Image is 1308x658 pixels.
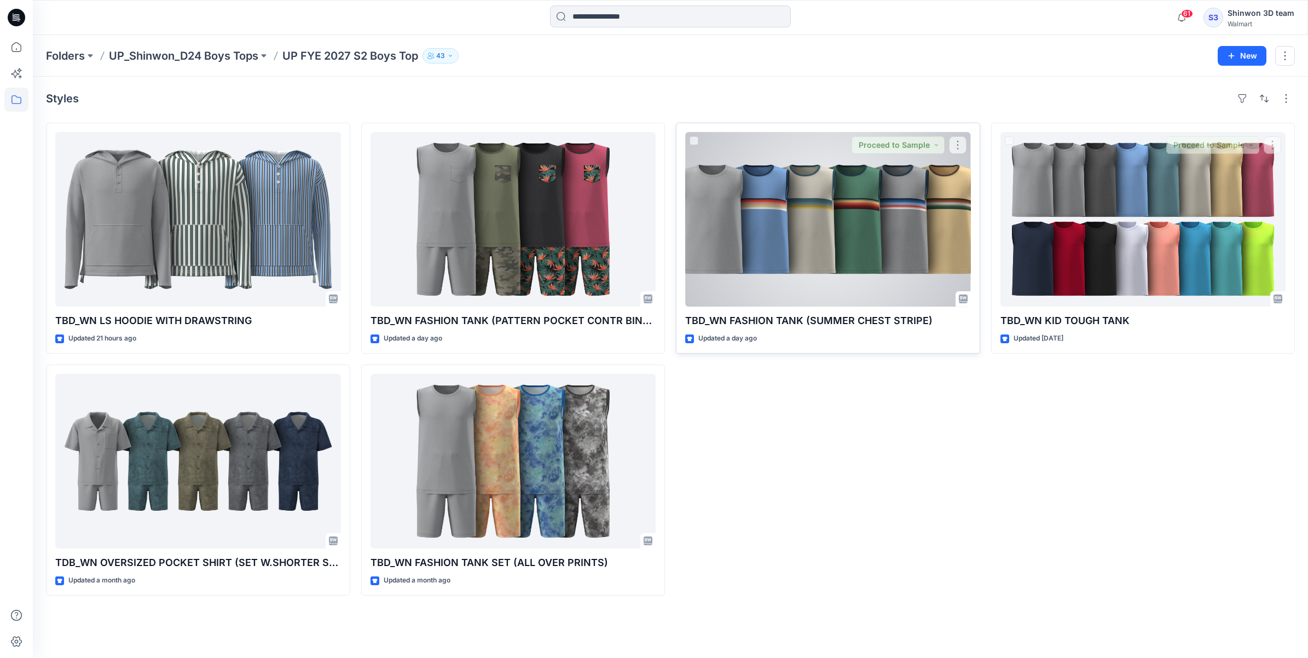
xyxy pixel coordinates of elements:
[46,48,85,64] a: Folders
[384,333,442,344] p: Updated a day ago
[68,575,135,586] p: Updated a month ago
[1218,46,1266,66] button: New
[371,313,656,328] p: TBD_WN FASHION TANK (PATTERN POCKET CONTR BINDING)
[685,132,971,307] a: TBD_WN FASHION TANK (SUMMER CHEST STRIPE)
[698,333,757,344] p: Updated a day ago
[1181,9,1193,18] span: 61
[1000,313,1286,328] p: TBD_WN KID TOUGH TANK
[685,313,971,328] p: TBD_WN FASHION TANK (SUMMER CHEST STRIPE)
[423,48,459,64] button: 43
[55,555,341,570] p: TDB_WN OVERSIZED POCKET SHIRT (SET W.SHORTER SHORTS)
[1203,8,1223,27] div: S3
[1228,20,1294,28] div: Walmart
[109,48,258,64] a: UP_Shinwon_D24 Boys Tops
[1000,132,1286,307] a: TBD_WN KID TOUGH TANK
[46,92,79,105] h4: Styles
[371,132,656,307] a: TBD_WN FASHION TANK (PATTERN POCKET CONTR BINDING)
[55,374,341,549] a: TDB_WN OVERSIZED POCKET SHIRT (SET W.SHORTER SHORTS)
[68,333,136,344] p: Updated 21 hours ago
[384,575,450,586] p: Updated a month ago
[1228,7,1294,20] div: Shinwon 3D team
[436,50,445,62] p: 43
[371,555,656,570] p: TBD_WN FASHION TANK SET (ALL OVER PRINTS)
[371,374,656,549] a: TBD_WN FASHION TANK SET (ALL OVER PRINTS)
[55,132,341,307] a: TBD_WN LS HOODIE WITH DRAWSTRING
[282,48,418,64] p: UP FYE 2027 S2 Boys Top
[1014,333,1063,344] p: Updated [DATE]
[55,313,341,328] p: TBD_WN LS HOODIE WITH DRAWSTRING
